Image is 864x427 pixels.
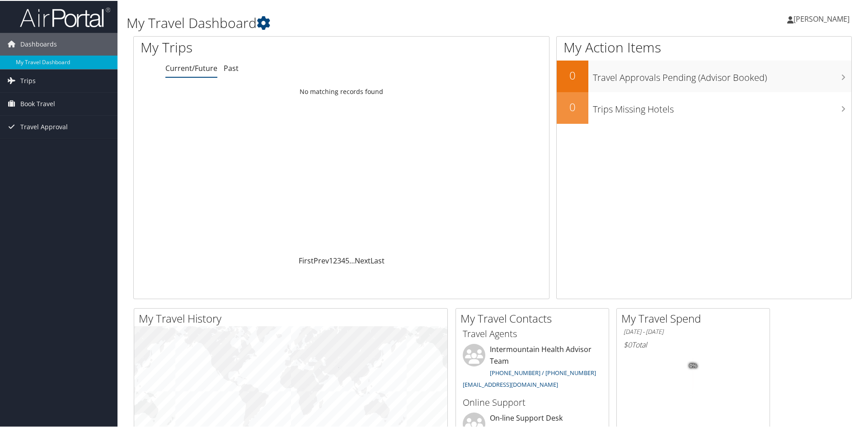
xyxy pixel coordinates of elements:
[557,67,588,82] h2: 0
[463,395,602,408] h3: Online Support
[463,380,558,388] a: [EMAIL_ADDRESS][DOMAIN_NAME]
[557,99,588,114] h2: 0
[299,255,314,265] a: First
[20,115,68,137] span: Travel Approval
[141,37,369,56] h1: My Trips
[371,255,385,265] a: Last
[349,255,355,265] span: …
[329,255,333,265] a: 1
[139,310,447,325] h2: My Travel History
[165,62,217,72] a: Current/Future
[624,327,763,335] h6: [DATE] - [DATE]
[557,91,851,123] a: 0Trips Missing Hotels
[557,60,851,91] a: 0Travel Approvals Pending (Advisor Booked)
[463,327,602,339] h3: Travel Agents
[134,83,549,99] td: No matching records found
[20,6,110,27] img: airportal-logo.png
[20,32,57,55] span: Dashboards
[460,310,609,325] h2: My Travel Contacts
[224,62,239,72] a: Past
[557,37,851,56] h1: My Action Items
[458,343,606,391] li: Intermountain Health Advisor Team
[341,255,345,265] a: 4
[333,255,337,265] a: 2
[787,5,859,32] a: [PERSON_NAME]
[345,255,349,265] a: 5
[314,255,329,265] a: Prev
[624,339,632,349] span: $0
[593,66,851,83] h3: Travel Approvals Pending (Advisor Booked)
[690,362,697,368] tspan: 0%
[20,92,55,114] span: Book Travel
[624,339,763,349] h6: Total
[593,98,851,115] h3: Trips Missing Hotels
[20,69,36,91] span: Trips
[127,13,615,32] h1: My Travel Dashboard
[794,13,850,23] span: [PERSON_NAME]
[337,255,341,265] a: 3
[621,310,770,325] h2: My Travel Spend
[490,368,596,376] a: [PHONE_NUMBER] / [PHONE_NUMBER]
[355,255,371,265] a: Next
